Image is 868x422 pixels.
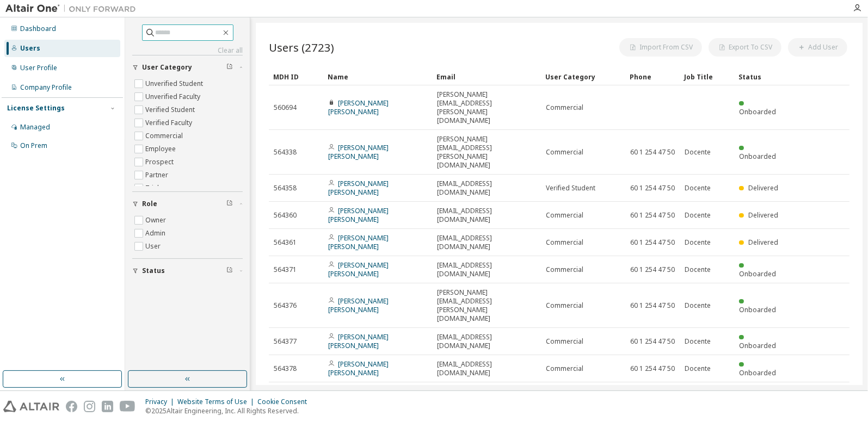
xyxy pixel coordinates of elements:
span: [EMAIL_ADDRESS][DOMAIN_NAME] [437,261,536,278]
a: [PERSON_NAME] [PERSON_NAME] [328,98,389,116]
div: Company Profile [20,83,72,92]
div: MDH ID [273,68,319,85]
img: youtube.svg [120,401,136,412]
span: 60 1 254 47 50 [630,301,675,310]
span: Docente [685,238,711,247]
a: [PERSON_NAME] [PERSON_NAME] [328,332,389,350]
a: [PERSON_NAME] [PERSON_NAME] [328,206,389,224]
div: User Profile [20,64,57,72]
div: User Category [545,68,621,85]
span: Clear filter [226,266,233,275]
span: Docente [685,364,711,373]
div: On Prem [20,141,47,150]
button: Add User [788,38,847,57]
p: © 2025 Altair Engineering, Inc. All Rights Reserved. [145,406,313,415]
label: Commercial [145,129,185,142]
span: Verified Student [546,184,595,193]
span: Onboarded [739,269,776,278]
a: [PERSON_NAME] [PERSON_NAME] [328,359,389,377]
div: Website Terms of Use [177,398,257,406]
span: [EMAIL_ADDRESS][DOMAIN_NAME] [437,360,536,377]
span: 564378 [274,364,297,373]
span: Onboarded [739,152,776,161]
img: altair_logo.svg [3,401,59,412]
span: 60 1 254 47 50 [630,337,675,346]
span: Onboarded [739,107,776,116]
label: Unverified Faculty [145,90,202,103]
span: Docente [685,184,711,193]
span: [EMAIL_ADDRESS][DOMAIN_NAME] [437,207,536,224]
span: 60 1 254 47 50 [630,148,675,157]
label: Owner [145,214,168,227]
span: Clear filter [226,200,233,208]
label: Prospect [145,156,176,169]
div: Users [20,44,40,53]
span: [PERSON_NAME][EMAIL_ADDRESS][PERSON_NAME][DOMAIN_NAME] [437,135,536,170]
span: 564358 [274,184,297,193]
div: Managed [20,123,50,132]
span: 560694 [274,103,297,112]
a: [PERSON_NAME] [PERSON_NAME] [328,296,389,314]
span: 60 1 254 47 50 [630,184,675,193]
label: Verified Student [145,103,197,116]
span: [PERSON_NAME][EMAIL_ADDRESS][PERSON_NAME][DOMAIN_NAME] [437,288,536,323]
span: 564361 [274,238,297,247]
span: Commercial [546,337,583,346]
span: Commercial [546,148,583,157]
label: Trial [145,182,161,195]
div: Dashboard [20,24,56,33]
button: User Category [132,55,243,79]
span: 564377 [274,337,297,346]
span: Docente [685,265,711,274]
span: Delivered [748,210,778,220]
span: 60 1 254 47 50 [630,265,675,274]
img: linkedin.svg [102,401,113,412]
span: [EMAIL_ADDRESS][DOMAIN_NAME] [437,179,536,197]
span: Commercial [546,238,583,247]
div: Email [436,68,537,85]
span: Delivered [748,183,778,193]
button: Status [132,259,243,283]
button: Role [132,192,243,216]
span: Commercial [546,265,583,274]
span: Docente [685,211,711,220]
span: User Category [142,63,192,72]
div: Privacy [145,398,177,406]
span: 60 1 254 47 50 [630,238,675,247]
span: Users (2723) [269,40,334,55]
span: Docente [685,337,711,346]
span: Commercial [546,103,583,112]
span: [PERSON_NAME][EMAIL_ADDRESS][PERSON_NAME][DOMAIN_NAME] [437,90,536,125]
label: Verified Faculty [145,116,194,129]
label: Unverified Student [145,77,205,90]
label: Employee [145,142,178,156]
div: Phone [630,68,675,85]
span: Delivered [748,238,778,247]
div: Cookie Consent [257,398,313,406]
span: Commercial [546,301,583,310]
a: [PERSON_NAME] [PERSON_NAME] [328,179,389,197]
span: Onboarded [739,341,776,350]
span: 564360 [274,211,297,220]
a: [PERSON_NAME] [PERSON_NAME] [328,260,389,278]
span: Docente [685,301,711,310]
span: Onboarded [739,368,776,377]
span: Docente [685,148,711,157]
span: Clear filter [226,63,233,72]
a: [PERSON_NAME] [PERSON_NAME] [328,233,389,251]
span: 564338 [274,148,297,157]
a: Clear all [132,46,243,55]
button: Export To CSV [709,38,781,57]
img: Altair One [5,3,141,14]
span: Commercial [546,364,583,373]
span: 564371 [274,265,297,274]
img: facebook.svg [66,401,77,412]
label: Partner [145,169,170,182]
a: [PERSON_NAME] [PERSON_NAME] [328,143,389,161]
div: Job Title [684,68,730,85]
span: [EMAIL_ADDRESS][DOMAIN_NAME] [437,234,536,251]
span: [EMAIL_ADDRESS][DOMAIN_NAME] [437,333,536,350]
div: Name [328,68,428,85]
img: instagram.svg [84,401,95,412]
div: Status [738,68,784,85]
